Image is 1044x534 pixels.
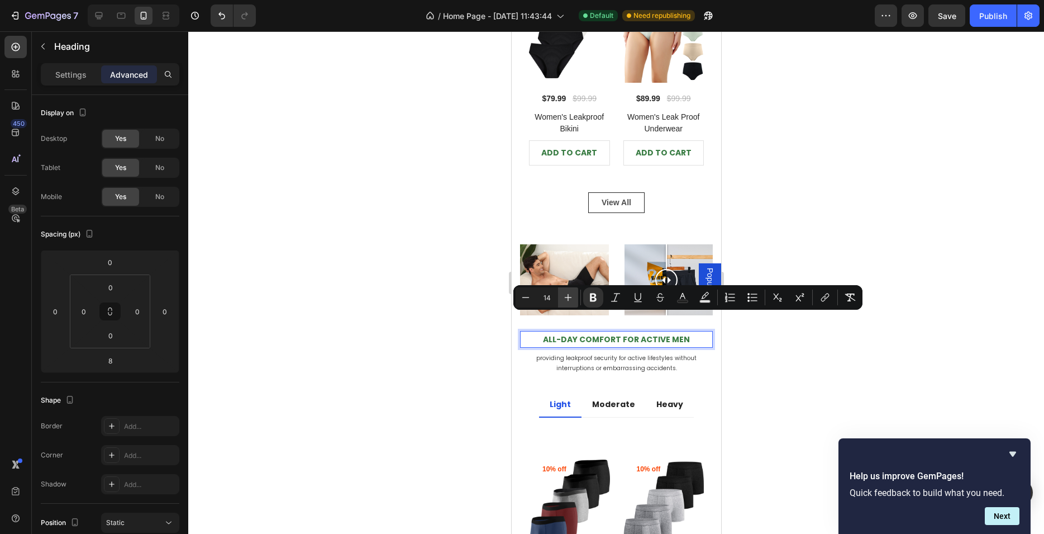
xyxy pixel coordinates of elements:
div: Add... [124,480,177,490]
div: 450 [11,119,27,128]
input: 0 [47,303,64,320]
span: No [155,134,164,144]
div: Mobile [41,192,62,202]
span: Static [106,518,125,527]
span: No [155,192,164,202]
div: Beta [8,205,27,214]
div: Publish [979,10,1007,22]
span: Yes [115,163,126,173]
h2: Women's Leak Proof Underwear [112,79,193,105]
p: Light [38,367,59,379]
button: Static [101,513,179,533]
button: View All [77,161,133,182]
div: Position [41,516,82,531]
p: Advanced [110,69,148,81]
div: Add... [124,451,177,461]
div: Help us improve GemPages! [850,447,1019,525]
input: 0px [99,279,122,296]
a: Men's Washable Incontinence Boxer Briefs [112,424,193,525]
div: Tablet [41,163,60,173]
span: / [438,10,441,22]
button: 7 [4,4,83,27]
p: 7 [73,9,78,22]
input: 0 [99,254,121,271]
input: 0px [99,327,122,344]
input: 0px [129,303,146,320]
div: Display on [41,106,89,121]
input: 8 [99,352,121,369]
input: 0 [156,303,173,320]
p: Settings [55,69,87,81]
div: $99.99 [154,60,180,74]
div: Add... [124,422,177,432]
div: View All [90,166,120,177]
span: Yes [115,192,126,202]
pre: 10% off [118,431,156,445]
span: Save [938,11,956,21]
pre: 10% off [24,431,61,445]
button: Publish [970,4,1017,27]
h2: Rich Text Editor. Editing area: main [8,300,201,316]
button: ADD TO CART [112,109,193,134]
iframe: Design area [512,31,721,534]
p: Quick feedback to build what you need. [850,488,1019,498]
p: Heavy [145,367,171,379]
div: Shadow [41,479,66,489]
div: Spacing (px) [41,227,96,242]
button: ADD TO CART [17,109,98,134]
p: Moderate [80,367,123,379]
div: Editor contextual toolbar [513,285,862,310]
span: Default [590,11,613,21]
div: $79.99 [29,60,55,74]
span: Need republishing [633,11,690,21]
strong: All-Day Comfort for Active Men [31,303,178,314]
div: Border [41,421,63,431]
button: Save [928,4,965,27]
img: gempages_580456038910657449-c5c1ada8-7b07-4a52-bc5a-7c5e28e66dee.jpg [8,213,97,284]
div: Desktop [41,134,67,144]
span: providing leakproof security for active lifestyles without interruptions or embarrassing accidents. [25,323,185,341]
h2: Women's Leakproof Bikini [17,79,98,105]
span: Yes [115,134,126,144]
p: Heading [54,40,175,53]
div: $99.99 [60,60,86,74]
span: No [155,163,164,173]
h2: Help us improve GemPages! [850,470,1019,483]
button: Next question [985,507,1019,525]
div: Corner [41,450,63,460]
div: $89.99 [123,60,150,74]
div: Undo/Redo [211,4,256,27]
div: ADD TO CART [30,116,85,127]
div: Shape [41,393,77,408]
a: Men's Leakproof Wide Band Underwear [17,424,98,525]
button: Hide survey [1006,447,1019,461]
span: Home Page - [DATE] 11:43:44 [443,10,552,22]
input: 0px [75,303,92,320]
div: ADD TO CART [124,116,180,127]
